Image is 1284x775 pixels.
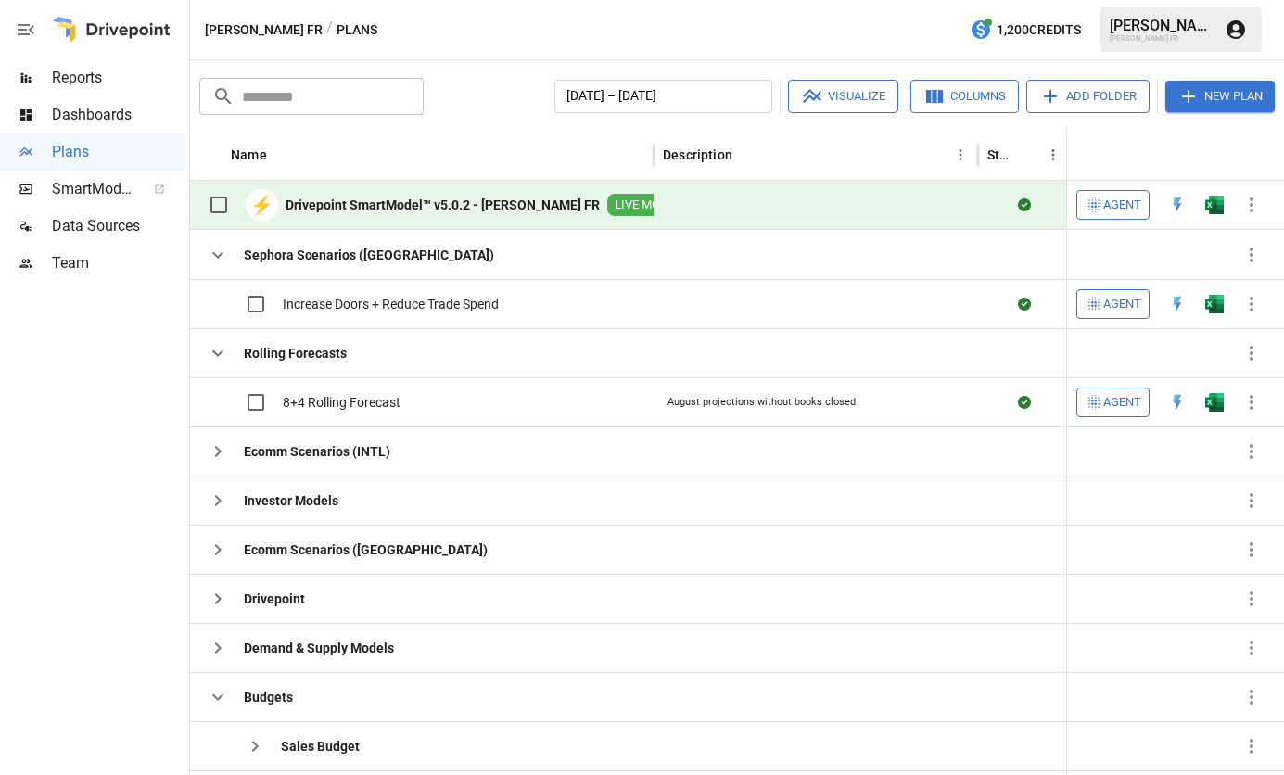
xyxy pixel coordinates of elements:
[1165,81,1275,112] button: New Plan
[283,393,400,412] span: 8+4 Rolling Forecast
[269,142,295,168] button: Sort
[1205,295,1224,313] img: excel-icon.76473adf.svg
[1168,393,1187,412] div: Open in Quick Edit
[1040,142,1066,168] button: Status column menu
[1103,392,1141,413] span: Agent
[286,196,600,214] b: Drivepoint SmartModel™ v5.0.2 - [PERSON_NAME] FR
[52,215,185,237] span: Data Sources
[52,67,185,89] span: Reports
[788,80,898,113] button: Visualize
[246,189,278,222] div: ⚡
[554,80,772,113] button: [DATE] – [DATE]
[244,688,293,706] b: Budgets
[1110,17,1214,34] div: [PERSON_NAME]
[667,395,856,410] div: August projections without books closed
[1018,295,1031,313] div: Sync complete
[244,344,347,362] b: Rolling Forecasts
[734,142,760,168] button: Sort
[52,104,185,126] span: Dashboards
[1168,295,1187,313] img: quick-edit-flash.b8aec18c.svg
[663,147,732,162] div: Description
[1168,295,1187,313] div: Open in Quick Edit
[133,175,146,198] span: ™
[52,141,185,163] span: Plans
[1168,393,1187,412] img: quick-edit-flash.b8aec18c.svg
[1018,196,1031,214] div: Sync complete
[231,147,267,162] div: Name
[52,252,185,274] span: Team
[1076,387,1150,417] button: Agent
[281,737,360,756] b: Sales Budget
[1076,289,1150,319] button: Agent
[1205,196,1224,214] img: excel-icon.76473adf.svg
[52,178,133,200] span: SmartModel
[1205,295,1224,313] div: Open in Excel
[244,540,488,559] b: Ecomm Scenarios ([GEOGRAPHIC_DATA])
[987,147,1012,162] div: Status
[244,246,494,264] b: Sephora Scenarios ([GEOGRAPHIC_DATA])
[1110,34,1214,43] div: [PERSON_NAME] FR
[1168,196,1187,214] img: quick-edit-flash.b8aec18c.svg
[205,19,323,42] button: [PERSON_NAME] FR
[1205,196,1224,214] div: Open in Excel
[244,491,338,510] b: Investor Models
[326,19,333,42] div: /
[244,639,394,657] b: Demand & Supply Models
[607,197,689,214] span: LIVE MODEL
[244,590,305,608] b: Drivepoint
[1205,393,1224,412] div: Open in Excel
[1076,190,1150,220] button: Agent
[997,19,1081,42] span: 1,200 Credits
[1018,393,1031,412] div: Sync complete
[1103,294,1141,315] span: Agent
[947,142,973,168] button: Description column menu
[1026,80,1150,113] button: Add Folder
[1014,142,1040,168] button: Sort
[1205,393,1224,412] img: excel-icon.76473adf.svg
[962,13,1088,47] button: 1,200Credits
[1103,195,1141,216] span: Agent
[283,295,499,313] span: Increase Doors + Reduce Trade Spend
[244,442,390,461] b: Ecomm Scenarios (INTL)
[1244,142,1270,168] button: Sort
[1168,196,1187,214] div: Open in Quick Edit
[910,80,1019,113] button: Columns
